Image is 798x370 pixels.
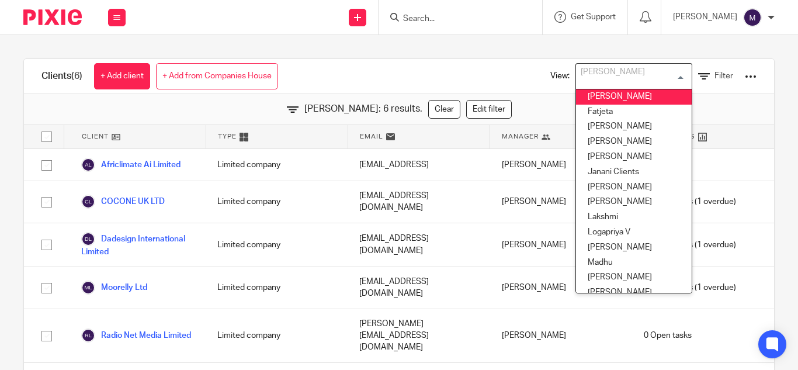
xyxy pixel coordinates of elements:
img: svg%3E [81,158,95,172]
a: + Add client [94,63,150,89]
span: Client [82,132,109,141]
div: Limited company [206,267,348,309]
span: Email [360,132,383,141]
li: [PERSON_NAME] [576,150,692,165]
li: Janani Clients [576,165,692,180]
h1: Clients [41,70,82,82]
a: Africlimate Ai Limited [81,158,181,172]
span: Filter [714,72,733,80]
span: Manager [502,132,539,141]
a: + Add from Companies House [156,63,278,89]
input: Search [402,14,507,25]
input: Search for option [577,66,685,87]
li: Madhu [576,255,692,271]
div: [EMAIL_ADDRESS][DOMAIN_NAME] [348,267,490,309]
span: Type [218,132,237,141]
div: View: [533,59,757,94]
div: [PERSON_NAME] [490,267,632,309]
li: Lakshmi [576,210,692,225]
div: [PERSON_NAME] [490,149,632,181]
img: svg%3E [81,328,95,343]
div: Limited company [206,149,348,181]
div: Limited company [206,181,348,223]
div: [EMAIL_ADDRESS][DOMAIN_NAME] [348,223,490,267]
div: [PERSON_NAME] [490,309,632,362]
li: [PERSON_NAME] [576,180,692,195]
li: [PERSON_NAME] [576,195,692,210]
img: Pixie [23,9,82,25]
a: COCONE UK LTD [81,195,165,209]
li: [PERSON_NAME] [576,134,692,150]
img: svg%3E [81,195,95,209]
li: [PERSON_NAME] [576,89,692,105]
div: [EMAIL_ADDRESS][DOMAIN_NAME] [348,181,490,223]
img: svg%3E [743,8,762,27]
div: Limited company [206,309,348,362]
div: [PERSON_NAME] [490,223,632,267]
div: [EMAIL_ADDRESS] [348,149,490,181]
a: Edit filter [466,100,512,119]
img: svg%3E [81,281,95,295]
a: Radio Net Media Limited [81,328,191,343]
a: Dadesign International Limited [81,232,194,258]
a: Moorelly Ltd [81,281,147,295]
li: Fatjeta [576,105,692,120]
li: [PERSON_NAME] [576,240,692,255]
div: Limited company [206,223,348,267]
p: [PERSON_NAME] [673,11,737,23]
div: [PERSON_NAME][EMAIL_ADDRESS][DOMAIN_NAME] [348,309,490,362]
li: [PERSON_NAME] [576,119,692,134]
span: (6) [71,71,82,81]
li: [PERSON_NAME] [576,270,692,285]
li: [PERSON_NAME] [576,285,692,300]
div: [PERSON_NAME] [490,181,632,223]
img: svg%3E [81,232,95,246]
span: [PERSON_NAME]: 6 results. [304,102,422,116]
input: Select all [36,126,58,148]
div: Search for option [575,63,692,89]
span: 0 Open tasks [644,330,692,341]
a: Clear [428,100,460,119]
li: Logapriya V [576,225,692,240]
span: Get Support [571,13,616,21]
